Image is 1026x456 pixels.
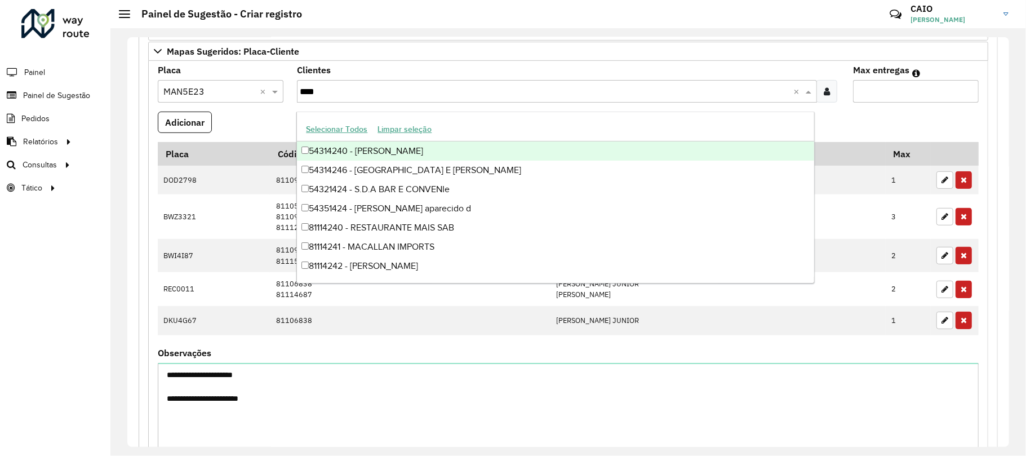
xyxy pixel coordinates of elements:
[24,67,45,78] span: Painel
[886,239,931,272] td: 2
[372,121,437,138] button: Limpar seleção
[270,239,550,272] td: 81109051 81115229
[883,2,908,26] a: Contato Rápido
[270,306,550,335] td: 81106838
[853,63,909,77] label: Max entregas
[297,63,331,77] label: Clientes
[886,306,931,335] td: 1
[158,112,212,133] button: Adicionar
[158,63,181,77] label: Placa
[158,194,270,239] td: BWZ3321
[167,47,299,56] span: Mapas Sugeridos: Placa-Cliente
[270,194,550,239] td: 81105707 81109957 81112417
[158,272,270,306] td: REC0011
[793,85,803,98] span: Clear all
[297,218,814,237] div: 81114240 - RESTAURANTE MAIS SAB
[301,121,372,138] button: Selecionar Todos
[130,8,302,20] h2: Painel de Sugestão - Criar registro
[297,180,814,199] div: 54321424 - S.D.A BAR E CONVENIe
[270,272,550,306] td: 81106838 81114687
[297,161,814,180] div: 54314246 - [GEOGRAPHIC_DATA] E [PERSON_NAME]
[910,3,995,14] h3: CAIO
[296,112,814,284] ng-dropdown-panel: Options list
[260,85,269,98] span: Clear all
[158,166,270,195] td: DOD2798
[23,90,90,101] span: Painel de Sugestão
[297,237,814,256] div: 81114241 - MACALLAN IMPORTS
[886,166,931,195] td: 1
[158,306,270,335] td: DKU4G67
[910,15,995,25] span: [PERSON_NAME]
[270,166,550,195] td: 81109191
[297,199,814,218] div: 54351424 - [PERSON_NAME] aparecido d
[297,276,814,295] div: 81114243 - [PERSON_NAME]
[158,239,270,272] td: BWI4I87
[297,256,814,276] div: 81114242 - [PERSON_NAME]
[21,113,50,125] span: Pedidos
[270,142,550,166] th: Código Cliente
[158,346,211,360] label: Observações
[297,141,814,161] div: 54314240 - [PERSON_NAME]
[886,272,931,306] td: 2
[158,142,270,166] th: Placa
[23,136,58,148] span: Relatórios
[550,306,885,335] td: [PERSON_NAME] JUNIOR
[148,42,988,61] a: Mapas Sugeridos: Placa-Cliente
[550,272,885,306] td: [PERSON_NAME] JUNIOR [PERSON_NAME]
[886,194,931,239] td: 3
[912,69,920,78] em: Máximo de clientes que serão colocados na mesma rota com os clientes informados
[21,182,42,194] span: Tático
[886,142,931,166] th: Max
[23,159,57,171] span: Consultas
